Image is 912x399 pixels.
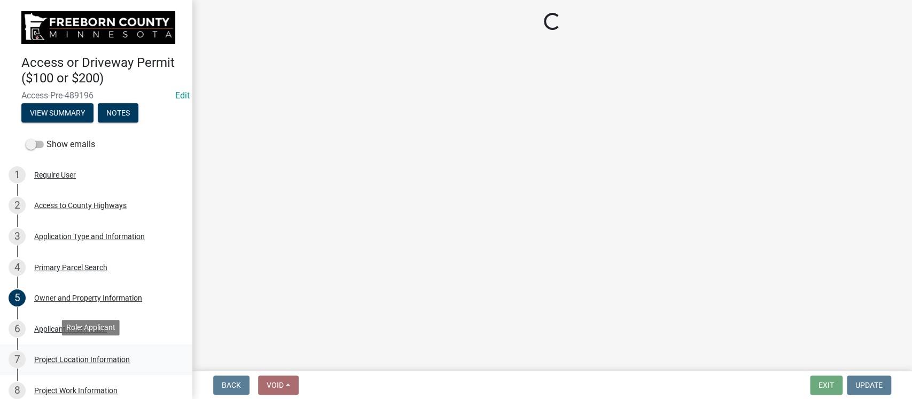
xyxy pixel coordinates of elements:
wm-modal-confirm: Summary [21,109,93,118]
button: Exit [810,375,843,395]
div: 3 [9,228,26,245]
span: Access-Pre-489196 [21,90,171,101]
div: 7 [9,351,26,368]
div: Application Type and Information [34,233,145,240]
h4: Access or Driveway Permit ($100 or $200) [21,55,184,86]
div: Access to County Highways [34,202,127,209]
button: Notes [98,103,138,122]
button: Void [258,375,299,395]
span: Update [855,381,883,389]
div: Owner and Property Information [34,294,142,302]
div: Primary Parcel Search [34,264,107,271]
div: 4 [9,259,26,276]
div: Applicant Information [34,325,107,333]
span: Void [267,381,284,389]
div: Role: Applicant [62,320,120,335]
div: 8 [9,382,26,399]
div: Project Work Information [34,387,118,394]
button: View Summary [21,103,93,122]
div: Project Location Information [34,356,130,363]
wm-modal-confirm: Notes [98,109,138,118]
div: 2 [9,197,26,214]
button: Back [213,375,250,395]
wm-modal-confirm: Edit Application Number [175,90,190,101]
span: Back [222,381,241,389]
label: Show emails [26,138,95,151]
div: 6 [9,320,26,337]
button: Update [847,375,891,395]
div: 1 [9,166,26,183]
div: 5 [9,289,26,306]
img: Freeborn County, Minnesota [21,11,175,44]
a: Edit [175,90,190,101]
div: Require User [34,171,76,179]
